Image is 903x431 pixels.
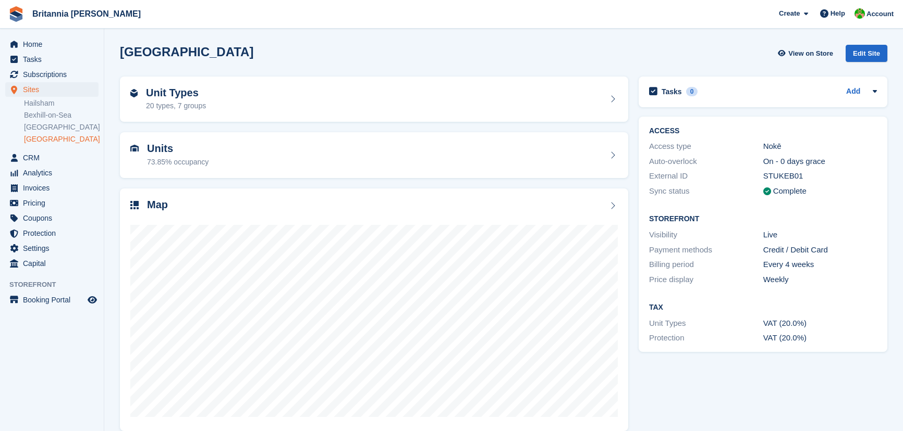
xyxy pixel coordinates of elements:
[5,241,99,256] a: menu
[763,229,877,241] div: Live
[5,67,99,82] a: menu
[649,274,763,286] div: Price display
[763,156,877,168] div: On - 0 days grace
[867,9,894,19] span: Account
[773,185,807,197] div: Complete
[23,52,86,67] span: Tasks
[763,244,877,256] div: Credit / Debit Card
[130,89,138,97] img: unit-type-icn-2b2737a686de81e16bb02015468b77c625bbabd49415b5ef34ead5e3b44a266d.svg
[23,196,86,210] span: Pricing
[23,37,86,52] span: Home
[649,170,763,182] div: External ID
[763,141,877,153] div: Nokē
[855,8,865,19] img: Wendy Thorp
[649,141,763,153] div: Access type
[23,150,86,165] span: CRM
[649,244,763,256] div: Payment methods
[23,256,86,271] span: Capital
[23,82,86,97] span: Sites
[24,98,99,108] a: Hailsham
[5,181,99,195] a: menu
[23,67,86,82] span: Subscriptions
[24,122,99,132] a: [GEOGRAPHIC_DATA]
[649,229,763,241] div: Visibility
[649,332,763,344] div: Protection
[831,8,845,19] span: Help
[120,132,628,178] a: Units 73.85% occupancy
[763,332,877,344] div: VAT (20.0%)
[120,45,253,59] h2: [GEOGRAPHIC_DATA]
[8,6,24,22] img: stora-icon-8386f47178a22dfd0bd8f6a31ec36ba5ce8667c1dd55bd0f319d3a0aa187defe.svg
[146,100,206,111] div: 20 types, 7 groups
[5,196,99,210] a: menu
[147,143,209,155] h2: Units
[649,215,877,223] h2: Storefront
[846,45,887,62] div: Edit Site
[5,166,99,180] a: menu
[28,5,145,22] a: Britannia [PERSON_NAME]
[24,134,99,144] a: [GEOGRAPHIC_DATA]
[649,259,763,271] div: Billing period
[86,294,99,306] a: Preview store
[5,256,99,271] a: menu
[147,199,168,211] h2: Map
[5,226,99,240] a: menu
[649,185,763,197] div: Sync status
[130,145,139,152] img: unit-icn-7be61d7bf1b0ce9d3e12c5938cc71ed9869f7b940bace4675aadf7bd6d80202e.svg
[23,166,86,180] span: Analytics
[23,211,86,225] span: Coupons
[779,8,800,19] span: Create
[763,259,877,271] div: Every 4 weeks
[846,45,887,66] a: Edit Site
[788,48,833,59] span: View on Store
[763,170,877,182] div: STUKEB01
[5,293,99,307] a: menu
[5,37,99,52] a: menu
[23,241,86,256] span: Settings
[649,303,877,312] h2: Tax
[5,82,99,97] a: menu
[5,150,99,165] a: menu
[147,157,209,168] div: 73.85% occupancy
[120,77,628,122] a: Unit Types 20 types, 7 groups
[23,226,86,240] span: Protection
[9,280,104,290] span: Storefront
[23,181,86,195] span: Invoices
[24,110,99,120] a: Bexhill-on-Sea
[5,52,99,67] a: menu
[662,87,682,96] h2: Tasks
[5,211,99,225] a: menu
[763,318,877,329] div: VAT (20.0%)
[649,318,763,329] div: Unit Types
[146,87,206,99] h2: Unit Types
[763,274,877,286] div: Weekly
[846,86,860,98] a: Add
[649,156,763,168] div: Auto-overlock
[776,45,837,62] a: View on Store
[23,293,86,307] span: Booking Portal
[649,127,877,135] h2: ACCESS
[130,201,139,209] img: map-icn-33ee37083ee616e46c38cad1a60f524a97daa1e2b2c8c0bc3eb3415660979fc1.svg
[686,87,698,96] div: 0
